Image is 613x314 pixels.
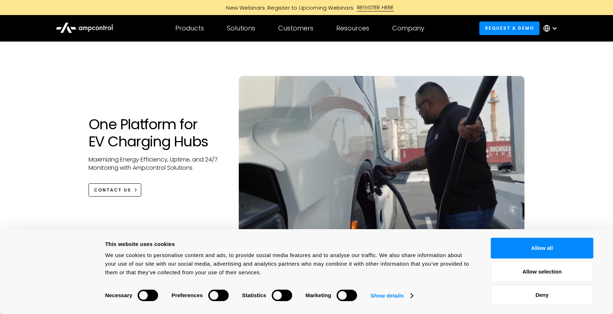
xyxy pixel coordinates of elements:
div: New Webinars: Register to Upcoming Webinars [219,4,357,11]
div: Resources [336,24,369,32]
a: Request a demo [479,21,540,35]
div: Company [392,24,424,32]
strong: Marketing [305,292,331,298]
div: Customers [278,24,313,32]
strong: Statistics [242,292,266,298]
div: Products [175,24,204,32]
strong: Necessary [105,292,132,298]
button: Allow selection [491,261,593,282]
div: Solutions [227,24,255,32]
p: Maximizing Energy Efficiency, Uptime, and 24/7 Monitoring with Ampcontrol Solutions [89,156,224,172]
a: New Webinars: Register to Upcoming WebinarsREGISTER HERE [145,4,468,11]
a: CONTACT US [89,183,141,197]
a: Show details [371,290,413,301]
h1: One Platform for EV Charging Hubs [89,116,224,150]
button: Deny [491,285,593,305]
div: REGISTER HERE [357,4,394,11]
div: We use cookies to personalise content and ads, to provide social media features and to analyse ou... [105,251,475,277]
button: Allow all [491,238,593,259]
strong: Preferences [172,292,203,298]
div: CONTACT US [94,187,131,193]
div: This website uses cookies [105,240,475,248]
